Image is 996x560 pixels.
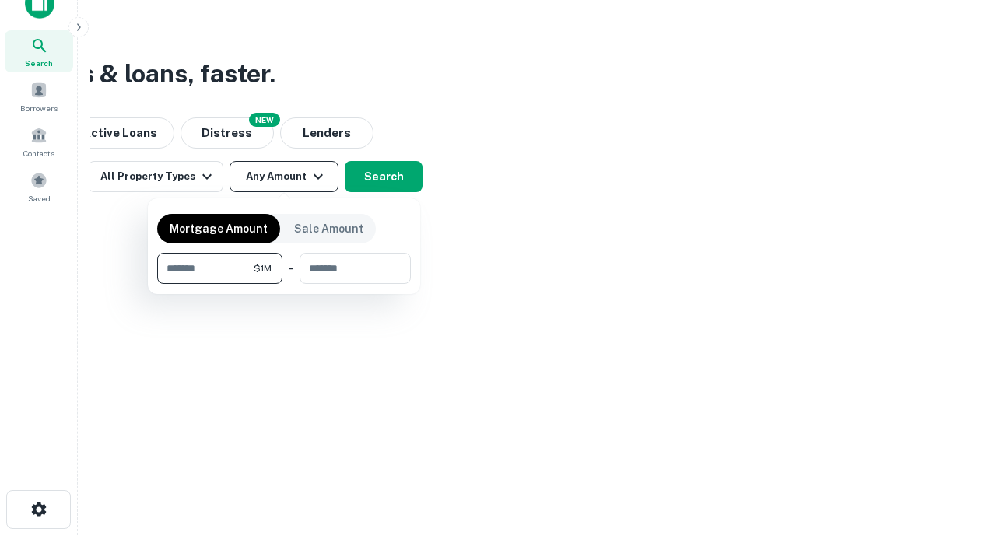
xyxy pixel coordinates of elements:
div: - [289,253,293,284]
iframe: Chat Widget [918,436,996,510]
span: $1M [254,261,272,275]
p: Mortgage Amount [170,220,268,237]
p: Sale Amount [294,220,363,237]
